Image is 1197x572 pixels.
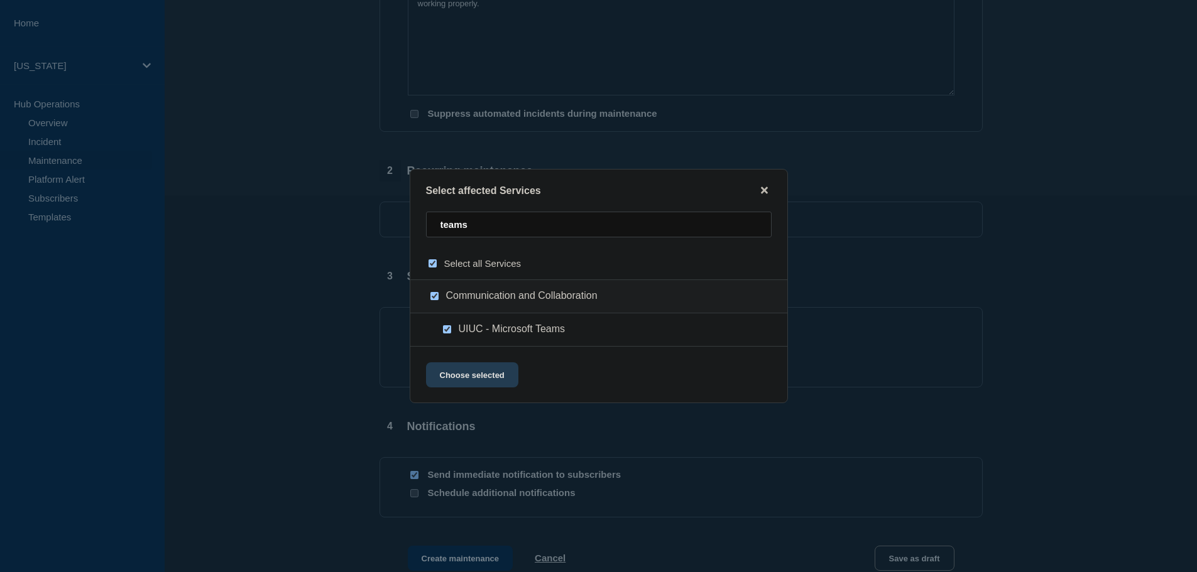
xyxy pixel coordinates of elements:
[426,212,772,237] input: Search
[429,259,437,267] input: select all checkbox
[410,185,787,197] div: Select affected Services
[443,325,451,333] input: UIUC - Microsoft Teams checkbox
[430,292,439,300] input: Communication and Collaboration checkbox
[410,279,787,313] div: Communication and Collaboration
[459,323,566,336] span: UIUC - Microsoft Teams
[426,362,518,387] button: Choose selected
[444,258,522,269] span: Select all Services
[757,185,772,197] button: close button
